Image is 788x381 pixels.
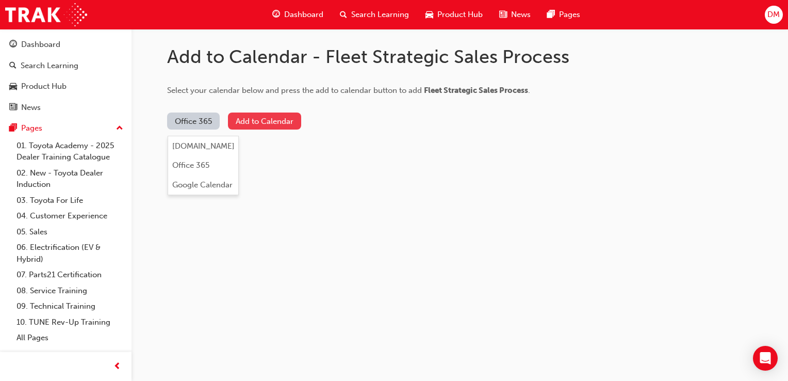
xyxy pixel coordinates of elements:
div: Product Hub [21,81,67,92]
div: Google Calendar [172,179,233,191]
a: 10. TUNE Rev-Up Training [12,314,127,330]
button: Pages [4,119,127,138]
div: News [21,102,41,114]
a: 02. New - Toyota Dealer Induction [12,165,127,193]
img: Trak [5,3,87,26]
a: Product Hub [4,77,127,96]
a: News [4,98,127,117]
div: Dashboard [21,39,60,51]
a: 05. Sales [12,224,127,240]
a: guage-iconDashboard [264,4,332,25]
span: news-icon [9,103,17,113]
span: guage-icon [272,8,280,21]
span: News [511,9,531,21]
button: DashboardSearch LearningProduct HubNews [4,33,127,119]
span: news-icon [499,8,507,21]
a: Search Learning [4,56,127,75]
div: Search Learning [21,60,78,72]
button: [DOMAIN_NAME] [168,136,238,156]
span: Search Learning [351,9,409,21]
span: guage-icon [9,40,17,50]
span: Dashboard [284,9,323,21]
span: Pages [559,9,580,21]
div: [DOMAIN_NAME] [172,140,235,152]
button: DM [765,6,783,24]
a: 03. Toyota For Life [12,193,127,209]
a: news-iconNews [491,4,539,25]
a: 01. Toyota Academy - 2025 Dealer Training Catalogue [12,138,127,165]
span: car-icon [425,8,433,21]
span: Select your calendar below and press the add to calendar button to add . [167,86,530,95]
a: pages-iconPages [539,4,588,25]
a: 08. Service Training [12,283,127,299]
button: Office 365 [167,113,220,130]
span: pages-icon [9,124,17,133]
a: search-iconSearch Learning [332,4,417,25]
button: Add to Calendar [228,113,301,130]
span: search-icon [340,8,347,21]
button: Office 365 [168,156,238,176]
a: 04. Customer Experience [12,208,127,224]
span: pages-icon [547,8,555,21]
a: 07. Parts21 Certification [12,267,127,283]
span: up-icon [116,122,123,135]
span: prev-icon [113,360,121,373]
span: car-icon [9,82,17,91]
div: Pages [21,122,42,134]
a: All Pages [12,330,127,346]
span: search-icon [9,61,17,71]
span: Fleet Strategic Sales Process [424,86,528,95]
span: Product Hub [437,9,483,21]
span: DM [767,9,780,21]
div: Office 365 [172,160,209,171]
div: Open Intercom Messenger [753,346,778,371]
a: Dashboard [4,35,127,54]
a: 06. Electrification (EV & Hybrid) [12,240,127,267]
button: Google Calendar [168,175,238,195]
a: car-iconProduct Hub [417,4,491,25]
h1: Add to Calendar - Fleet Strategic Sales Process [167,45,580,68]
a: 09. Technical Training [12,298,127,314]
